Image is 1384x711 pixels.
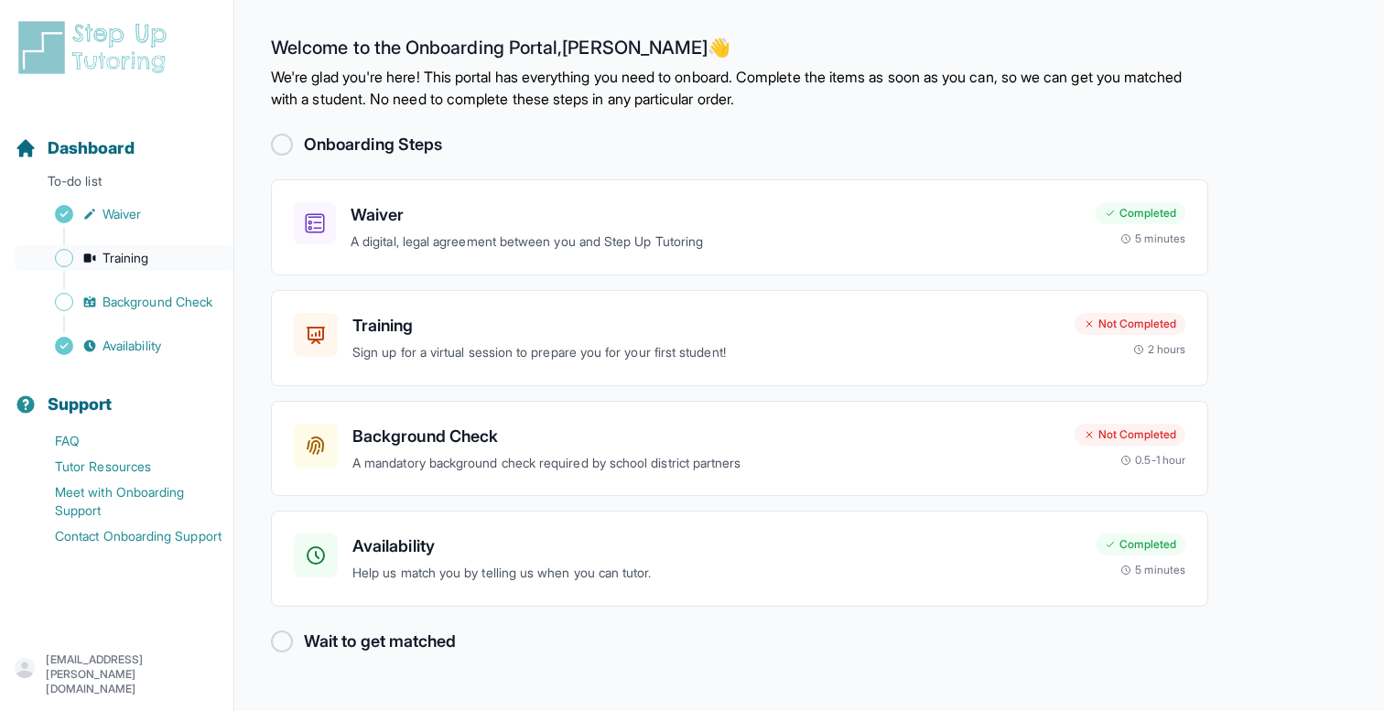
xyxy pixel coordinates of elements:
img: logo [15,18,178,77]
a: Background CheckA mandatory background check required by school district partnersNot Completed0.5... [271,401,1208,497]
p: [EMAIL_ADDRESS][PERSON_NAME][DOMAIN_NAME] [46,652,219,696]
a: FAQ [15,428,233,454]
a: WaiverA digital, legal agreement between you and Step Up TutoringCompleted5 minutes [271,179,1208,275]
button: Support [7,362,226,425]
div: 5 minutes [1120,232,1185,246]
span: Support [48,392,113,417]
h3: Availability [352,533,1081,559]
a: Contact Onboarding Support [15,523,233,549]
h3: Training [352,313,1060,339]
a: Training [15,245,233,271]
div: Completed [1096,533,1185,555]
p: Sign up for a virtual session to prepare you for your first student! [352,342,1060,363]
p: To-do list [7,172,226,198]
button: [EMAIL_ADDRESS][PERSON_NAME][DOMAIN_NAME] [15,652,219,696]
a: Waiver [15,201,233,227]
p: A digital, legal agreement between you and Step Up Tutoring [351,232,1081,253]
a: AvailabilityHelp us match you by telling us when you can tutor.Completed5 minutes [271,511,1208,607]
a: TrainingSign up for a virtual session to prepare you for your first student!Not Completed2 hours [271,290,1208,386]
a: Dashboard [15,135,135,161]
span: Waiver [103,205,141,223]
a: Meet with Onboarding Support [15,479,233,523]
div: Not Completed [1075,424,1185,446]
h3: Background Check [352,424,1060,449]
h3: Waiver [351,202,1081,228]
span: Dashboard [48,135,135,161]
a: Tutor Resources [15,454,233,479]
div: 5 minutes [1120,563,1185,577]
h2: Onboarding Steps [304,132,442,157]
div: 2 hours [1133,342,1186,357]
h2: Welcome to the Onboarding Portal, [PERSON_NAME] 👋 [271,37,1208,66]
button: Dashboard [7,106,226,168]
a: Background Check [15,289,233,315]
p: We're glad you're here! This portal has everything you need to onboard. Complete the items as soo... [271,66,1208,110]
span: Availability [103,337,161,355]
span: Training [103,249,149,267]
h2: Wait to get matched [304,629,456,654]
div: Completed [1096,202,1185,224]
p: Help us match you by telling us when you can tutor. [352,563,1081,584]
a: Availability [15,333,233,359]
span: Background Check [103,293,212,311]
p: A mandatory background check required by school district partners [352,453,1060,474]
div: 0.5-1 hour [1120,453,1185,468]
div: Not Completed [1075,313,1185,335]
